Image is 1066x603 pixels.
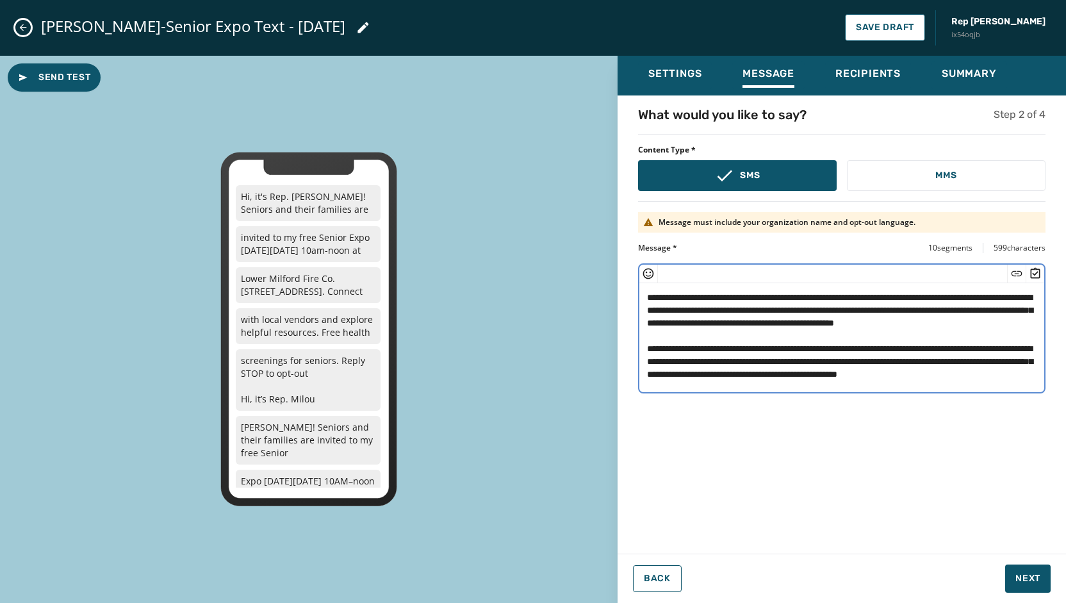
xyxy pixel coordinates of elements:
span: Back [644,574,671,584]
button: Recipients [825,61,911,90]
p: SMS [740,169,760,182]
p: Expo [DATE][DATE] 10AM–noon at [GEOGRAPHIC_DATA] Fire Co. No. 1, [236,470,381,518]
button: SMS [638,160,837,191]
button: Message [732,61,805,90]
span: Settings [648,67,701,80]
h5: Step 2 of 4 [994,107,1045,122]
span: Message [742,67,794,80]
span: ix54oqjb [951,29,1045,40]
button: Summary [931,61,1007,90]
p: with local vendors and explore helpful resources. Free health [236,308,381,344]
h4: What would you like to say? [638,106,807,124]
button: Insert Emoji [642,267,655,280]
button: Save Draft [845,14,925,41]
span: 599 characters [994,243,1045,253]
span: Content Type * [638,145,1045,155]
span: Rep [PERSON_NAME] [951,15,1045,28]
button: Next [1005,565,1051,593]
span: Next [1015,572,1040,585]
button: Insert Short Link [1010,267,1023,280]
p: Hi, it's Rep. [PERSON_NAME]! Seniors and their families are [236,185,381,221]
p: Lower Milford Fire Co. [STREET_ADDRESS]. Connect [236,267,381,303]
p: MMS [935,169,956,182]
span: Save Draft [856,22,914,33]
p: Message must include your organization name and opt-out language. [659,217,915,227]
span: Summary [942,67,997,80]
span: 10 segments [928,243,972,253]
span: [PERSON_NAME]-Senior Expo Text - [DATE] [41,16,345,37]
p: screenings for seniors. Reply STOP to opt-out Hi, it’s Rep. Milou [236,349,381,411]
p: [PERSON_NAME]! Seniors and their families are invited to my free Senior [236,416,381,465]
button: Insert Survey [1029,267,1042,280]
button: Back [633,565,682,592]
span: Recipients [835,67,901,80]
button: Settings [638,61,712,90]
p: invited to my free Senior Expo [DATE][DATE] 10am-noon at [236,226,381,262]
button: MMS [847,160,1045,191]
label: Message * [638,243,677,253]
